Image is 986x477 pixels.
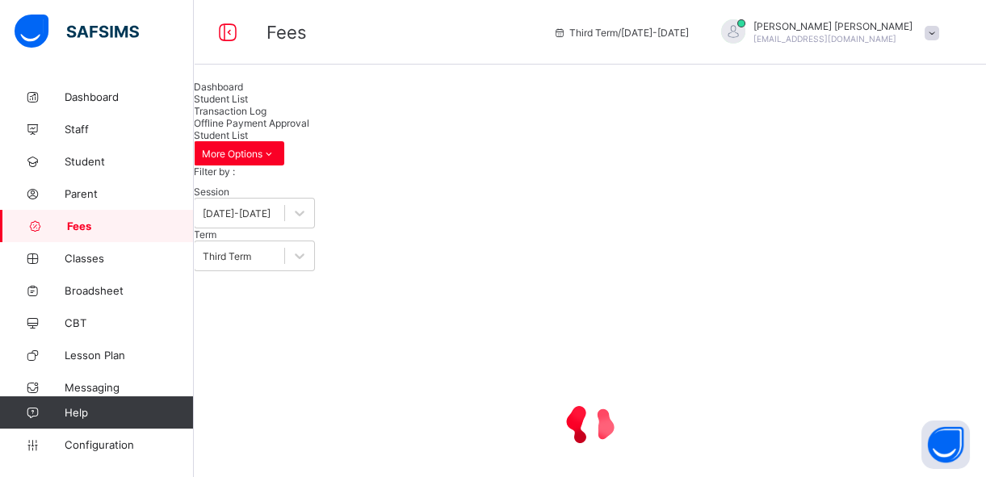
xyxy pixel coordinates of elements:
span: Transaction Log [194,105,266,117]
span: Parent [65,187,194,200]
span: [PERSON_NAME] [PERSON_NAME] [753,20,913,32]
span: Messaging [65,381,194,394]
span: Fees [67,220,194,232]
span: Lesson Plan [65,349,194,362]
span: Session [194,186,229,198]
button: Open asap [921,421,970,469]
span: Student List [194,93,248,105]
div: Third Term [203,250,251,262]
span: Offline Payment Approval [194,117,309,129]
span: Fees [266,22,307,43]
img: safsims [15,15,139,48]
span: Dashboard [194,81,243,93]
span: Dashboard [65,90,194,103]
span: Broadsheet [65,284,194,297]
span: Classes [65,252,194,265]
span: Student [65,155,194,168]
span: CBT [65,316,194,329]
span: Configuration [65,438,193,451]
span: More Options [202,148,276,160]
span: Staff [65,123,194,136]
span: Filter by : [194,165,235,178]
span: Help [65,406,193,419]
span: session/term information [553,27,689,39]
div: PatriciaAaron [705,19,947,46]
span: [EMAIL_ADDRESS][DOMAIN_NAME] [753,34,896,44]
div: [DATE]-[DATE] [203,207,271,220]
span: Student List [194,129,248,141]
span: Term [194,228,216,241]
